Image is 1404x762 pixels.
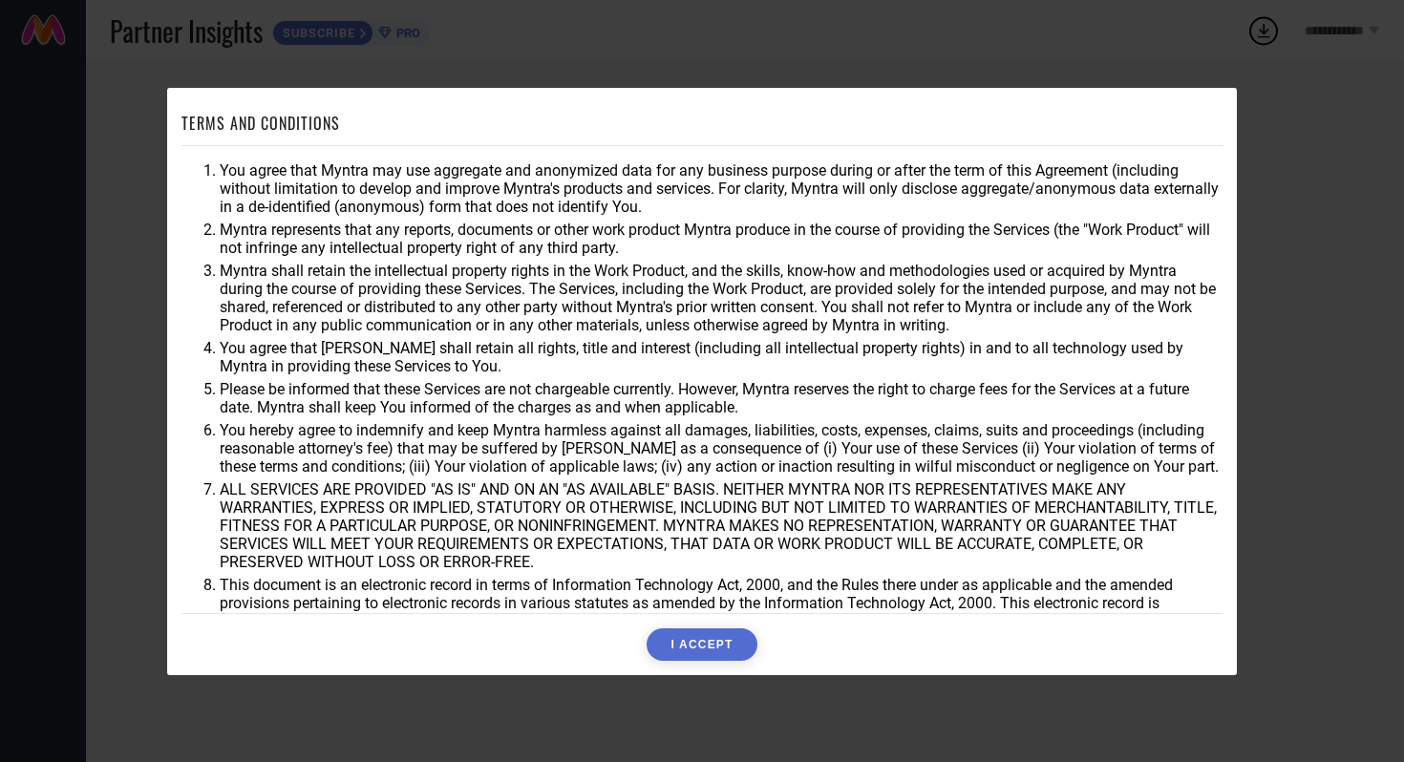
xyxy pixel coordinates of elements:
li: Please be informed that these Services are not chargeable currently. However, Myntra reserves the... [220,380,1223,416]
li: You hereby agree to indemnify and keep Myntra harmless against all damages, liabilities, costs, e... [220,421,1223,476]
li: Myntra shall retain the intellectual property rights in the Work Product, and the skills, know-ho... [220,262,1223,334]
li: Myntra represents that any reports, documents or other work product Myntra produce in the course ... [220,221,1223,257]
button: I ACCEPT [647,628,756,661]
h1: TERMS AND CONDITIONS [181,112,340,135]
li: You agree that [PERSON_NAME] shall retain all rights, title and interest (including all intellect... [220,339,1223,375]
li: This document is an electronic record in terms of Information Technology Act, 2000, and the Rules... [220,576,1223,630]
li: ALL SERVICES ARE PROVIDED "AS IS" AND ON AN "AS AVAILABLE" BASIS. NEITHER MYNTRA NOR ITS REPRESEN... [220,480,1223,571]
li: You agree that Myntra may use aggregate and anonymized data for any business purpose during or af... [220,161,1223,216]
